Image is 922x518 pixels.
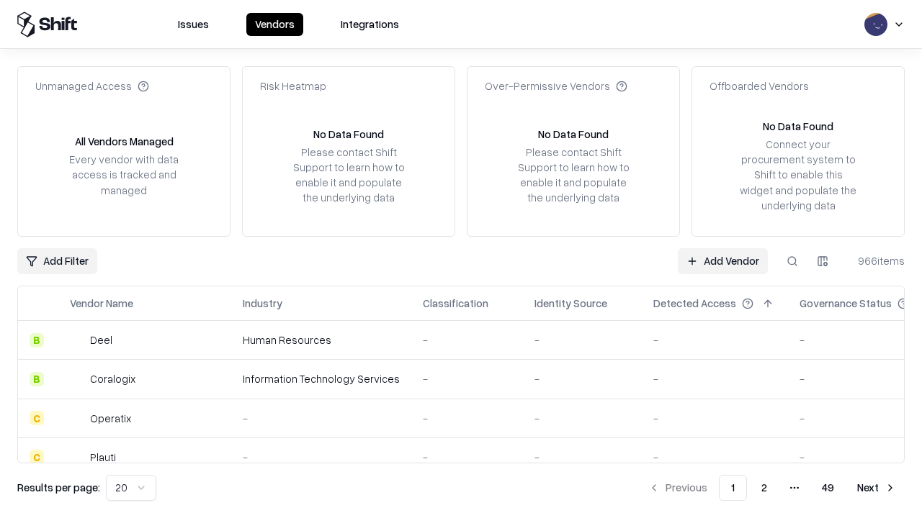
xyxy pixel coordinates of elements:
[640,475,905,501] nav: pagination
[750,475,779,501] button: 2
[849,475,905,501] button: Next
[30,372,44,386] div: B
[64,152,184,197] div: Every vendor with data access is tracked and managed
[423,371,511,386] div: -
[332,13,408,36] button: Integrations
[653,411,776,426] div: -
[30,411,44,425] div: C
[70,372,84,386] img: Coralogix
[260,78,326,94] div: Risk Heatmap
[534,411,630,426] div: -
[90,450,116,465] div: Plauti
[653,371,776,386] div: -
[653,296,736,311] div: Detected Access
[423,411,511,426] div: -
[534,332,630,347] div: -
[30,333,44,347] div: B
[847,253,905,268] div: 966 items
[70,296,133,311] div: Vendor Name
[30,450,44,464] div: C
[243,332,400,347] div: Human Resources
[763,119,833,134] div: No Data Found
[710,78,809,94] div: Offboarded Vendors
[246,13,303,36] button: Vendors
[653,332,776,347] div: -
[90,332,112,347] div: Deel
[678,248,768,274] a: Add Vendor
[738,137,858,213] div: Connect your procurement system to Shift to enable this widget and populate the underlying data
[534,296,607,311] div: Identity Source
[423,450,511,465] div: -
[243,411,400,426] div: -
[534,371,630,386] div: -
[169,13,218,36] button: Issues
[17,248,97,274] button: Add Filter
[17,480,100,495] p: Results per page:
[90,411,131,426] div: Operatix
[70,333,84,347] img: Deel
[810,475,846,501] button: 49
[289,145,408,206] div: Please contact Shift Support to learn how to enable it and populate the underlying data
[243,371,400,386] div: Information Technology Services
[35,78,149,94] div: Unmanaged Access
[243,296,282,311] div: Industry
[514,145,633,206] div: Please contact Shift Support to learn how to enable it and populate the underlying data
[534,450,630,465] div: -
[75,134,174,149] div: All Vendors Managed
[800,296,892,311] div: Governance Status
[70,411,84,425] img: Operatix
[485,78,627,94] div: Over-Permissive Vendors
[653,450,776,465] div: -
[538,127,609,142] div: No Data Found
[90,371,135,386] div: Coralogix
[423,296,488,311] div: Classification
[423,332,511,347] div: -
[70,450,84,464] img: Plauti
[719,475,747,501] button: 1
[313,127,384,142] div: No Data Found
[243,450,400,465] div: -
